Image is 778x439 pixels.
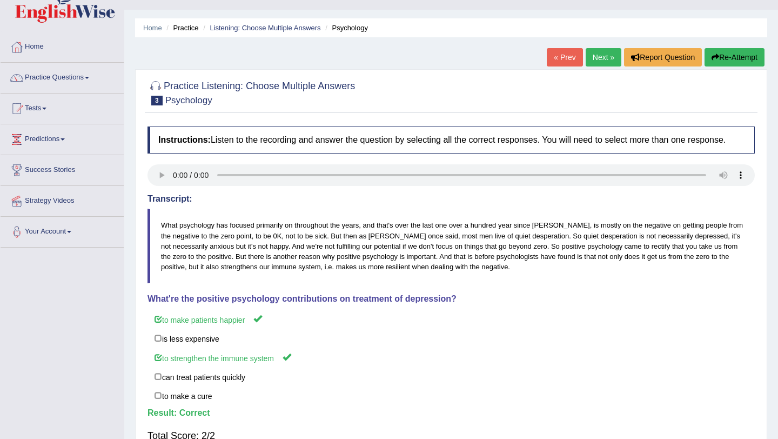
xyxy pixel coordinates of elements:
[147,209,755,283] blockquote: What psychology has focused primarily on throughout the years, and that's over the last one over ...
[1,217,124,244] a: Your Account
[147,78,355,105] h2: Practice Listening: Choose Multiple Answers
[1,124,124,151] a: Predictions
[323,23,368,33] li: Psychology
[1,155,124,182] a: Success Stories
[164,23,198,33] li: Practice
[151,96,163,105] span: 3
[1,94,124,121] a: Tests
[624,48,702,66] button: Report Question
[147,127,755,154] h4: Listen to the recording and answer the question by selecting all the correct responses. You will ...
[147,329,755,348] label: is less expensive
[1,63,124,90] a: Practice Questions
[147,294,755,304] h4: What're the positive psychology contributions on treatment of depression?
[147,408,755,418] h4: Result:
[547,48,582,66] a: « Prev
[1,186,124,213] a: Strategy Videos
[1,32,124,59] a: Home
[147,309,755,329] label: to make patients happier
[147,194,755,204] h4: Transcript:
[147,386,755,405] label: to make a cure
[147,348,755,368] label: to strengthen the immune system
[158,135,211,144] b: Instructions:
[165,95,212,105] small: Psychology
[147,367,755,387] label: can treat patients quickly
[143,24,162,32] a: Home
[705,48,764,66] button: Re-Attempt
[586,48,621,66] a: Next »
[210,24,320,32] a: Listening: Choose Multiple Answers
